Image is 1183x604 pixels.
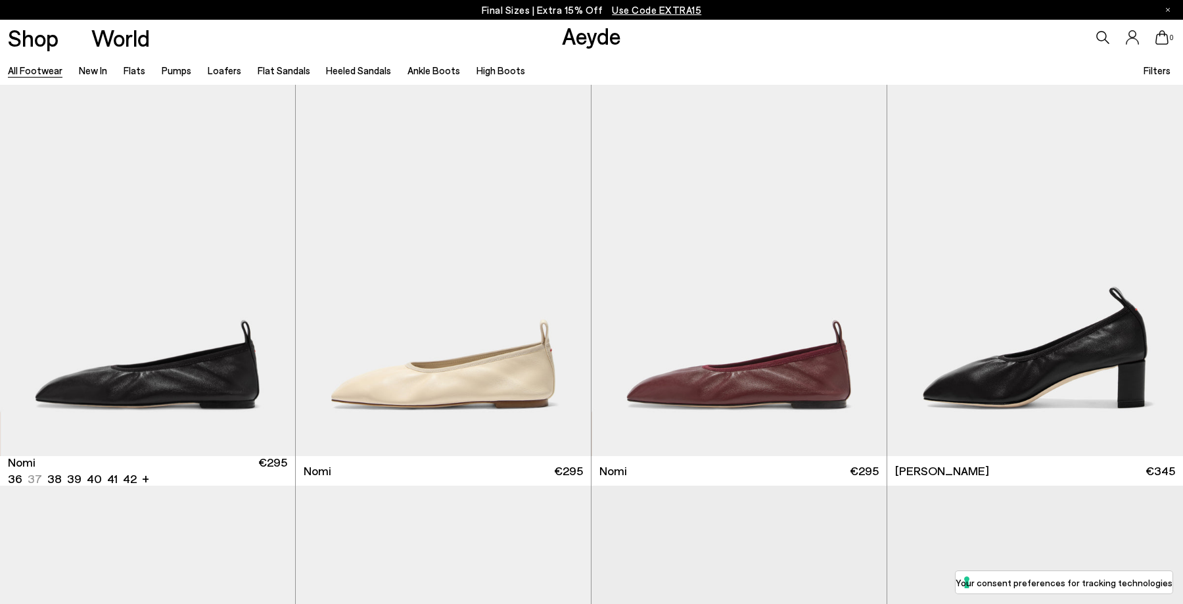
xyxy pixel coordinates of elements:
[887,85,1183,455] img: Narissa Ruched Pumps
[296,85,591,455] img: Nomi Ruched Flats
[887,456,1183,486] a: [PERSON_NAME] €345
[591,85,887,455] img: Nomi Ruched Flats
[1155,30,1169,45] a: 0
[407,64,460,76] a: Ankle Boots
[895,463,989,479] span: [PERSON_NAME]
[591,456,887,486] a: Nomi €295
[258,454,287,487] span: €295
[956,571,1172,593] button: Your consent preferences for tracking technologies
[562,22,621,49] a: Aeyde
[304,463,331,479] span: Nomi
[67,471,81,487] li: 39
[1144,64,1171,76] span: Filters
[8,64,62,76] a: All Footwear
[107,471,118,487] li: 41
[8,454,35,471] span: Nomi
[956,576,1172,590] label: Your consent preferences for tracking technologies
[1146,463,1175,479] span: €345
[850,463,879,479] span: €295
[8,26,58,49] a: Shop
[47,471,62,487] li: 38
[612,4,701,16] span: Navigate to /collections/ss25-final-sizes
[476,64,525,76] a: High Boots
[326,64,391,76] a: Heeled Sandals
[123,471,137,487] li: 42
[142,469,149,487] li: +
[124,64,145,76] a: Flats
[554,463,583,479] span: €295
[87,471,102,487] li: 40
[162,64,191,76] a: Pumps
[79,64,107,76] a: New In
[258,64,310,76] a: Flat Sandals
[208,64,241,76] a: Loafers
[482,2,702,18] p: Final Sizes | Extra 15% Off
[8,471,22,487] li: 36
[1169,34,1175,41] span: 0
[8,471,133,487] ul: variant
[599,463,627,479] span: Nomi
[91,26,150,49] a: World
[296,456,591,486] a: Nomi €295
